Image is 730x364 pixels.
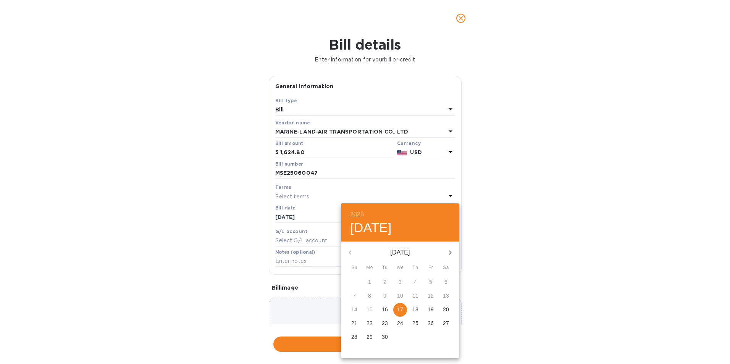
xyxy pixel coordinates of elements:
p: 23 [382,319,388,327]
span: We [393,264,407,272]
button: [DATE] [350,220,392,236]
p: 17 [397,306,403,313]
button: 30 [378,330,392,344]
button: 20 [439,303,453,317]
span: Tu [378,264,392,272]
button: 22 [363,317,376,330]
button: 25 [409,317,422,330]
p: 28 [351,333,357,341]
button: 16 [378,303,392,317]
span: Su [347,264,361,272]
span: Fr [424,264,438,272]
button: 28 [347,330,361,344]
p: [DATE] [359,248,441,257]
button: 26 [424,317,438,330]
p: 29 [367,333,373,341]
p: 20 [443,306,449,313]
p: 16 [382,306,388,313]
p: 30 [382,333,388,341]
p: 26 [428,319,434,327]
button: 19 [424,303,438,317]
button: 17 [393,303,407,317]
span: Sa [439,264,453,272]
button: 27 [439,317,453,330]
p: 27 [443,319,449,327]
p: 19 [428,306,434,313]
p: 24 [397,319,403,327]
p: 25 [412,319,418,327]
p: 18 [412,306,418,313]
p: 22 [367,319,373,327]
span: Th [409,264,422,272]
p: 21 [351,319,357,327]
button: 2025 [350,209,364,220]
button: 29 [363,330,376,344]
button: 23 [378,317,392,330]
button: 21 [347,317,361,330]
button: 18 [409,303,422,317]
button: 24 [393,317,407,330]
span: Mo [363,264,376,272]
